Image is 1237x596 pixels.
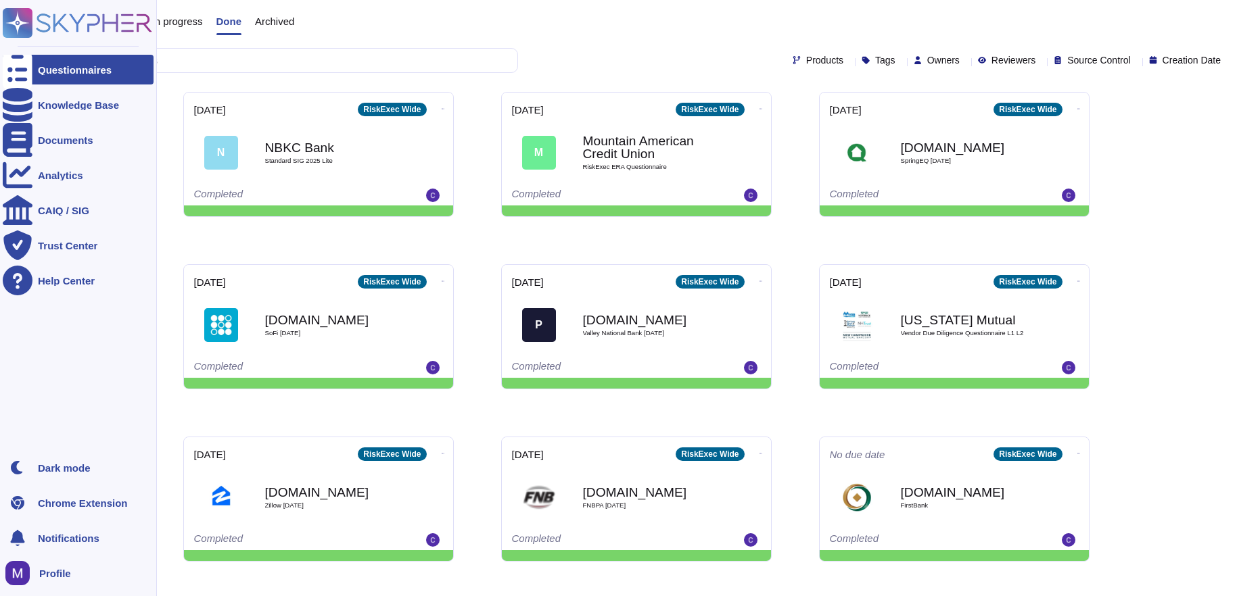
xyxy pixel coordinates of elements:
div: Completed [194,533,360,547]
div: Completed [194,189,360,202]
span: Archived [255,16,294,26]
span: In progress [151,16,202,26]
span: Products [806,55,843,65]
div: Completed [512,361,678,374]
img: user [744,361,757,374]
span: Reviewers [991,55,1035,65]
div: P [522,308,556,342]
span: [DATE] [512,105,544,115]
button: user [3,558,39,588]
span: RiskExec ERA Questionnaire [583,164,718,170]
div: Completed [194,361,360,374]
a: Documents [3,125,154,155]
div: Documents [38,135,93,145]
b: [DOMAIN_NAME] [901,486,1036,499]
div: RiskExec Wide [676,447,744,461]
div: Chrome Extension [38,498,128,508]
span: SpringEQ [DATE] [901,157,1036,164]
span: FNBPA [DATE] [583,502,718,509]
div: Analytics [38,170,83,180]
div: RiskExec Wide [358,103,426,116]
div: CAIQ / SIG [38,205,89,216]
input: Search by keywords [53,49,517,72]
span: Valley National Bank [DATE] [583,330,718,337]
div: Completed [512,533,678,547]
span: SoFi [DATE] [265,330,400,337]
div: Completed [512,189,678,202]
div: RiskExec Wide [994,103,1062,116]
img: Logo [522,480,556,514]
img: user [744,533,757,547]
div: Help Center [38,276,95,286]
b: [DOMAIN_NAME] [583,314,718,326]
b: [DOMAIN_NAME] [583,486,718,499]
img: Logo [840,136,874,170]
span: Notifications [38,533,99,543]
div: RiskExec Wide [676,275,744,289]
div: Knowledge Base [38,100,119,110]
div: Questionnaires [38,65,112,75]
img: user [426,361,440,374]
a: CAIQ / SIG [3,195,154,225]
div: Completed [830,533,996,547]
img: Logo [840,308,874,342]
span: Creation Date [1163,55,1221,65]
a: Questionnaires [3,55,154,84]
b: NBKC Bank [265,141,400,154]
span: FirstBank [901,502,1036,509]
div: RiskExec Wide [994,447,1062,461]
b: [DOMAIN_NAME] [265,314,400,326]
span: [DATE] [512,277,544,287]
span: [DATE] [512,449,544,460]
div: RiskExec Wide [358,275,426,289]
span: No due date [830,449,885,460]
img: user [5,561,30,585]
div: Completed [830,361,996,374]
a: Help Center [3,266,154,295]
a: Trust Center [3,230,154,260]
img: user [426,533,440,547]
span: Zillow [DATE] [265,502,400,509]
img: Logo [840,480,874,514]
span: [DATE] [194,449,226,460]
span: Vendor Due Diligence Questionnaire L1 L2 [901,330,1036,337]
span: [DATE] [194,277,226,287]
b: Mountain American Credit Union [583,134,718,160]
div: RiskExec Wide [676,103,744,116]
div: Trust Center [38,241,97,251]
img: user [426,189,440,202]
img: Logo [204,480,238,514]
span: Owners [927,55,960,65]
img: Logo [204,308,238,342]
div: Dark mode [38,463,91,473]
div: M [522,136,556,170]
span: Standard SIG 2025 Lite [265,157,400,164]
span: [DATE] [830,105,862,115]
div: RiskExec Wide [358,447,426,461]
div: Completed [830,189,996,202]
span: Tags [875,55,895,65]
div: RiskExec Wide [994,275,1062,289]
b: [US_STATE] Mutual [901,314,1036,326]
img: user [1062,533,1075,547]
span: Source Control [1067,55,1130,65]
a: Chrome Extension [3,488,154,518]
span: [DATE] [830,277,862,287]
img: user [1062,189,1075,202]
b: [DOMAIN_NAME] [901,141,1036,154]
a: Analytics [3,160,154,190]
img: user [1062,361,1075,374]
div: N [204,136,238,170]
span: Profile [39,568,71,578]
img: user [744,189,757,202]
b: [DOMAIN_NAME] [265,486,400,499]
span: [DATE] [194,105,226,115]
span: Done [216,16,242,26]
a: Knowledge Base [3,90,154,120]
